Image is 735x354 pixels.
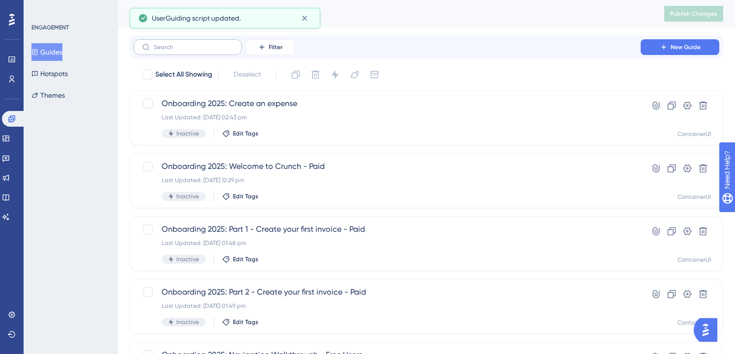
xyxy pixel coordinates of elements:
span: Select All Showing [155,69,212,81]
button: Filter [246,39,295,55]
button: Themes [31,86,65,104]
span: Edit Tags [233,255,258,263]
button: Edit Tags [222,318,258,326]
button: Deselect [225,66,270,83]
div: Last Updated: [DATE] 02:43 pm [162,113,613,121]
iframe: UserGuiding AI Assistant Launcher [694,315,723,345]
span: Inactive [176,192,199,200]
div: ContainerUI [678,319,711,327]
button: Guides [31,43,62,61]
span: Deselect [233,69,261,81]
div: ENGAGEMENT [31,24,69,31]
div: ContainerUI [678,256,711,264]
span: Inactive [176,318,199,326]
div: ContainerUI [678,130,711,138]
span: Onboarding 2025: Part 1 - Create your first invoice - Paid [162,223,613,235]
span: Inactive [176,255,199,263]
span: Edit Tags [233,318,258,326]
span: UserGuiding script updated. [152,12,241,24]
div: Guides [130,7,640,21]
span: Edit Tags [233,192,258,200]
button: New Guide [641,39,719,55]
span: Filter [269,43,283,51]
span: Need Help? [23,2,61,14]
div: ContainerUI [678,193,711,201]
button: Publish Changes [664,6,723,22]
span: Publish Changes [670,10,717,18]
button: Edit Tags [222,130,258,137]
span: Onboarding 2025: Create an expense [162,98,613,109]
span: Onboarding 2025: Welcome to Crunch - Paid [162,161,613,172]
div: Last Updated: [DATE] 12:29 pm [162,176,613,184]
button: Hotspots [31,65,68,82]
button: Edit Tags [222,255,258,263]
input: Search [154,44,233,51]
span: Onboarding 2025: Part 2 - Create your first invoice - Paid [162,286,613,298]
span: Edit Tags [233,130,258,137]
div: Last Updated: [DATE] 01:48 pm [162,239,613,247]
span: New Guide [671,43,701,51]
span: Inactive [176,130,199,137]
button: Edit Tags [222,192,258,200]
div: Last Updated: [DATE] 01:49 pm [162,302,613,310]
